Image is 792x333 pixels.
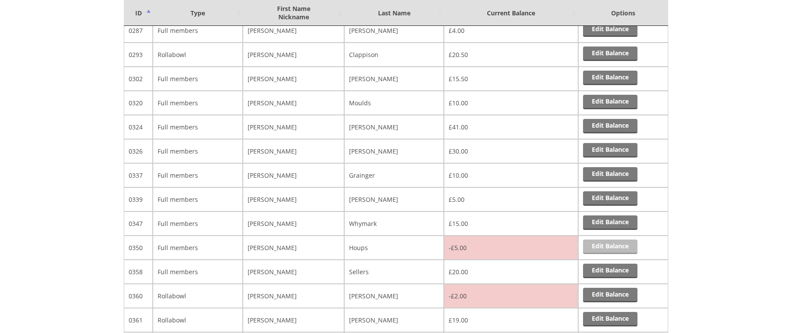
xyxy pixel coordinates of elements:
[153,187,243,211] td: Full members
[124,43,153,67] td: 0293
[444,18,578,43] td: £4.00
[344,260,444,284] td: Sellers
[344,284,444,308] td: [PERSON_NAME]
[444,163,578,187] td: £10.00
[243,115,344,139] td: [PERSON_NAME]
[444,236,578,260] td: -£5.00
[124,284,153,308] td: 0360
[124,18,153,43] td: 0287
[583,71,637,85] a: Edit Balance
[583,143,637,158] a: Edit Balance
[153,284,243,308] td: Rollabowl
[344,163,444,187] td: Grainger
[243,236,344,260] td: [PERSON_NAME]
[153,260,243,284] td: Full members
[243,187,344,211] td: [PERSON_NAME]
[344,91,444,115] td: Moulds
[344,67,444,91] td: [PERSON_NAME]
[583,191,637,206] a: Edit Balance
[444,260,578,284] td: £20.00
[444,43,578,67] td: £20.50
[344,139,444,163] td: [PERSON_NAME]
[153,91,243,115] td: Full members
[583,240,637,254] a: Edit Balance
[243,91,344,115] td: [PERSON_NAME]
[583,264,637,278] a: Edit Balance
[153,163,243,187] td: Full members
[444,211,578,236] td: £15.00
[444,115,578,139] td: £41.00
[243,139,344,163] td: [PERSON_NAME]
[124,115,153,139] td: 0324
[344,211,444,236] td: Whymark
[243,308,344,332] td: [PERSON_NAME]
[243,211,344,236] td: [PERSON_NAME]
[153,236,243,260] td: Full members
[583,119,637,133] a: Edit Balance
[153,308,243,332] td: Rollabowl
[124,260,153,284] td: 0358
[153,18,243,43] td: Full members
[444,187,578,211] td: £5.00
[153,67,243,91] td: Full members
[124,236,153,260] td: 0350
[243,18,344,43] td: [PERSON_NAME]
[583,312,637,326] a: Edit Balance
[344,43,444,67] td: Clappison
[444,284,578,308] td: -£2.00
[243,260,344,284] td: [PERSON_NAME]
[124,187,153,211] td: 0339
[344,236,444,260] td: Houps
[344,115,444,139] td: [PERSON_NAME]
[124,211,153,236] td: 0347
[583,22,637,37] a: Edit Balance
[444,139,578,163] td: £30.00
[583,167,637,182] a: Edit Balance
[444,67,578,91] td: £15.50
[124,67,153,91] td: 0302
[583,95,637,109] a: Edit Balance
[344,18,444,43] td: [PERSON_NAME]
[153,43,243,67] td: Rollabowl
[243,43,344,67] td: [PERSON_NAME]
[583,47,637,61] a: Edit Balance
[124,163,153,187] td: 0337
[124,308,153,332] td: 0361
[153,211,243,236] td: Full members
[583,215,637,230] a: Edit Balance
[583,288,637,302] a: Edit Balance
[444,91,578,115] td: £10.00
[444,308,578,332] td: £19.00
[344,308,444,332] td: [PERSON_NAME]
[124,91,153,115] td: 0320
[344,187,444,211] td: [PERSON_NAME]
[243,163,344,187] td: [PERSON_NAME]
[243,67,344,91] td: [PERSON_NAME]
[124,139,153,163] td: 0326
[243,284,344,308] td: [PERSON_NAME]
[153,139,243,163] td: Full members
[153,115,243,139] td: Full members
